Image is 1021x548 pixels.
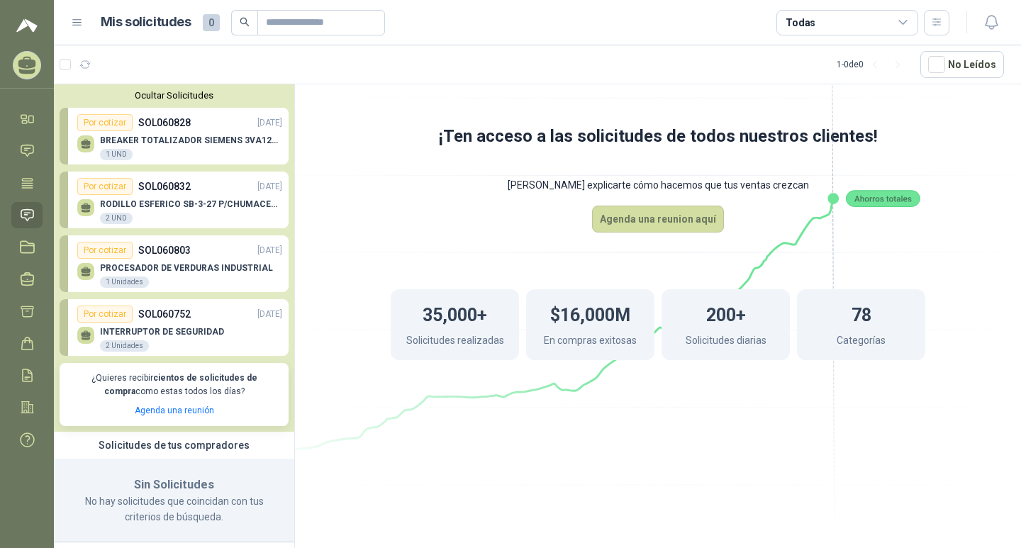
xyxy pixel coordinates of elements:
[138,115,191,130] p: SOL060828
[138,179,191,194] p: SOL060832
[60,172,289,228] a: Por cotizarSOL060832[DATE] RODILLO ESFERICO SB-3-27 P/CHUMACERA TENSORA 2.7/162 UND
[138,306,191,322] p: SOL060752
[77,114,133,131] div: Por cotizar
[706,298,746,329] h1: 200+
[100,263,273,273] p: PROCESADOR DE VERDURAS INDUSTRIAL
[77,178,133,195] div: Por cotizar
[240,17,250,27] span: search
[786,15,815,30] div: Todas
[423,298,487,329] h1: 35,000+
[100,340,149,352] div: 2 Unidades
[60,108,289,164] a: Por cotizarSOL060828[DATE] BREAKER TOTALIZADOR SIEMENS 3VA1212-SEF32-0AA0(88-125)AMP1 UND
[203,14,220,31] span: 0
[837,53,909,76] div: 1 - 0 de 0
[257,308,282,321] p: [DATE]
[257,116,282,130] p: [DATE]
[104,373,257,396] b: cientos de solicitudes de compra
[77,306,133,323] div: Por cotizar
[257,180,282,194] p: [DATE]
[138,242,191,258] p: SOL060803
[544,332,637,352] p: En compras exitosas
[837,332,886,352] p: Categorías
[920,51,1004,78] button: No Leídos
[686,332,766,352] p: Solicitudes diarias
[852,298,871,329] h1: 78
[16,17,38,34] img: Logo peakr
[100,213,133,224] div: 2 UND
[100,276,149,288] div: 1 Unidades
[71,476,277,494] h3: Sin Solicitudes
[100,327,224,337] p: INTERRUPTOR DE SEGURIDAD
[592,206,724,233] button: Agenda una reunion aquí
[71,493,277,525] p: No hay solicitudes que coincidan con tus criterios de búsqueda.
[550,298,630,329] h1: $16,000M
[135,406,214,415] a: Agenda una reunión
[54,432,294,459] div: Solicitudes de tus compradores
[60,90,289,101] button: Ocultar Solicitudes
[101,12,191,33] h1: Mis solicitudes
[68,371,280,398] p: ¿Quieres recibir como estas todos los días?
[100,199,282,209] p: RODILLO ESFERICO SB-3-27 P/CHUMACERA TENSORA 2.7/16
[60,299,289,356] a: Por cotizarSOL060752[DATE] INTERRUPTOR DE SEGURIDAD2 Unidades
[100,149,133,160] div: 1 UND
[77,242,133,259] div: Por cotizar
[60,235,289,292] a: Por cotizarSOL060803[DATE] PROCESADOR DE VERDURAS INDUSTRIAL1 Unidades
[100,135,282,145] p: BREAKER TOTALIZADOR SIEMENS 3VA1212-SEF32-0AA0(88-125)AMP
[257,244,282,257] p: [DATE]
[406,332,504,352] p: Solicitudes realizadas
[54,84,294,432] div: Ocultar SolicitudesPor cotizarSOL060828[DATE] BREAKER TOTALIZADOR SIEMENS 3VA1212-SEF32-0AA0(88-1...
